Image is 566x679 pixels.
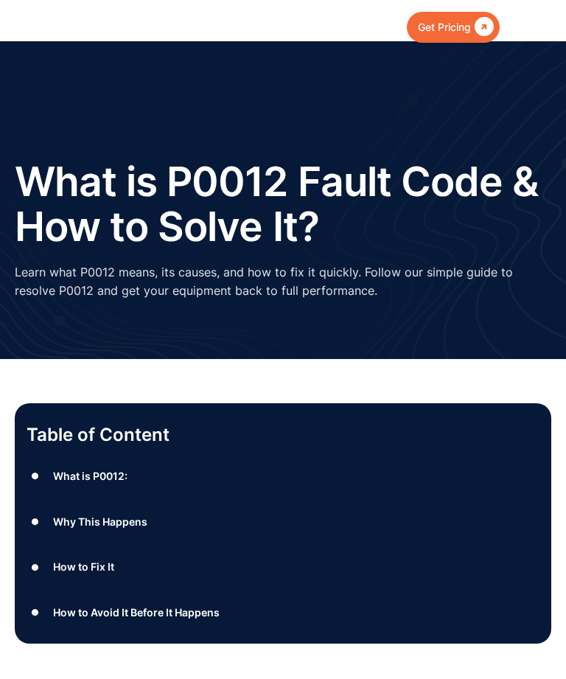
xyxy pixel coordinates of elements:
div: ● [27,602,44,624]
a: ● Why This Happens [27,511,539,533]
div: ● [27,465,44,487]
div: What is P0012: [53,467,127,485]
h1: What is P0012 Fault Code & How to Solve It? [15,159,551,248]
p: Table of Content [27,422,539,448]
div: Why This Happens [53,512,147,531]
div: How to Avoid It Before It Happens [53,603,220,621]
a: ● How to Fix It [27,556,539,578]
a: ● How to Avoid It Before It Happens [27,602,539,624]
div: How to Fix It [53,557,114,576]
p: Learn what P0012 means, its causes, and how to fix it quickly. Follow our simple guide to resolve... [15,263,551,300]
div: ● [27,556,44,578]
a: ● What is P0012: [27,465,539,487]
div: ● [27,511,44,533]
